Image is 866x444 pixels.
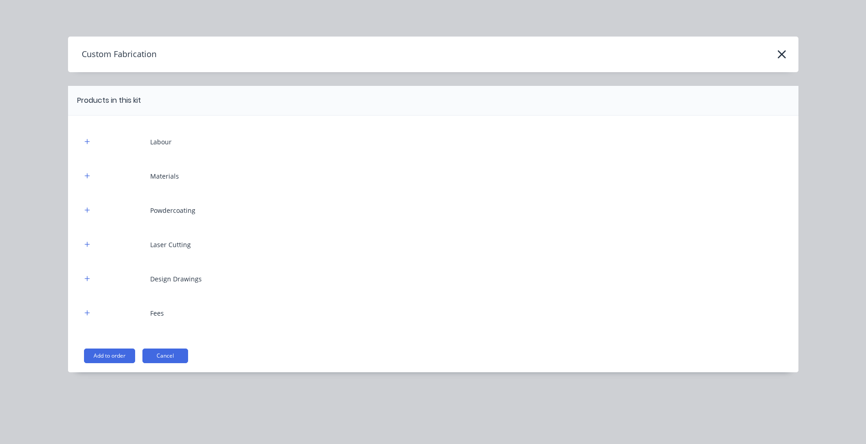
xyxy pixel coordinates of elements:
button: Add to order [84,349,135,363]
div: Materials [150,171,179,181]
h4: Custom Fabrication [68,46,157,63]
button: Cancel [142,349,188,363]
div: Design Drawings [150,274,202,284]
div: Laser Cutting [150,240,191,249]
div: Labour [150,137,172,147]
div: Products in this kit [77,95,141,106]
div: Powdercoating [150,206,195,215]
div: Fees [150,308,164,318]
